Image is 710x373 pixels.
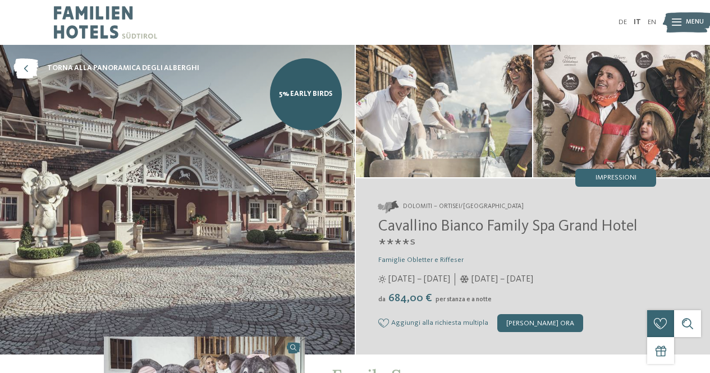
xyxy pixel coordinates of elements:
[497,314,583,332] div: [PERSON_NAME] ora
[686,18,704,27] span: Menu
[533,45,710,177] img: Nel family hotel a Ortisei i vostri desideri diventeranno realtà
[436,296,492,303] span: per stanza e a notte
[471,273,533,285] span: [DATE] – [DATE]
[279,89,332,99] span: 5% Early Birds
[378,219,638,254] span: Cavallino Bianco Family Spa Grand Hotel ****ˢ
[387,293,434,304] span: 684,00 €
[378,275,386,283] i: Orari d'apertura estate
[460,275,469,283] i: Orari d'apertura inverno
[378,256,464,264] span: Famiglie Obletter e Riffeser
[403,202,524,211] span: Dolomiti – Ortisei/[GEOGRAPHIC_DATA]
[648,19,656,26] a: EN
[47,63,199,73] span: torna alla panoramica degli alberghi
[634,19,641,26] a: IT
[388,273,450,285] span: [DATE] – [DATE]
[356,45,533,177] img: Nel family hotel a Ortisei i vostri desideri diventeranno realtà
[619,19,627,26] a: DE
[391,319,488,327] span: Aggiungi alla richiesta multipla
[378,296,386,303] span: da
[13,58,199,79] a: torna alla panoramica degli alberghi
[596,174,636,182] span: Impressioni
[270,58,342,130] a: 5% Early Birds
